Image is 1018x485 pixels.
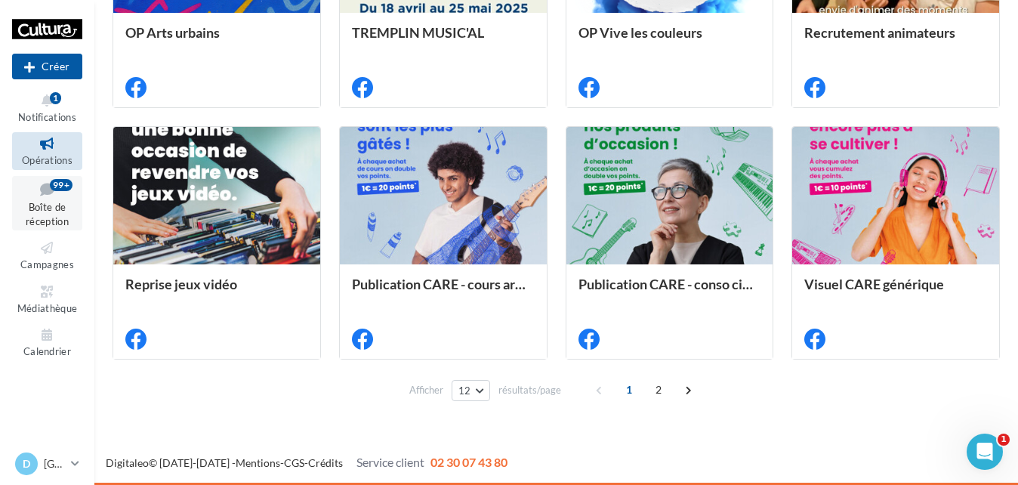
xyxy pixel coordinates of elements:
span: 1 [998,434,1010,446]
a: Crédits [308,456,343,469]
a: D [GEOGRAPHIC_DATA] [12,449,82,478]
span: Médiathèque [17,302,78,314]
span: Opérations [22,154,72,166]
span: 02 30 07 43 80 [430,455,507,469]
span: 2 [646,378,671,402]
span: Boîte de réception [26,201,69,227]
a: CGS [284,456,304,469]
button: Notifications 1 [12,89,82,126]
div: Publication CARE - cours artistiques et musicaux [352,276,535,307]
div: OP Vive les couleurs [578,25,761,55]
div: 1 [50,92,61,104]
div: Nouvelle campagne [12,54,82,79]
iframe: Intercom live chat [967,434,1003,470]
a: Calendrier [12,323,82,360]
div: TREMPLIN MUSIC'AL [352,25,535,55]
span: Service client [356,455,424,469]
span: Calendrier [23,345,71,357]
a: Médiathèque [12,280,82,317]
div: Recrutement animateurs [804,25,987,55]
div: Reprise jeux vidéo [125,276,308,307]
div: OP Arts urbains [125,25,308,55]
span: Campagnes [20,258,74,270]
span: © [DATE]-[DATE] - - - [106,456,507,469]
a: Digitaleo [106,456,149,469]
span: 12 [458,385,471,397]
a: Mentions [236,456,280,469]
div: Visuel CARE générique [804,276,987,307]
span: Notifications [18,111,76,123]
span: 1 [617,378,641,402]
div: Publication CARE - conso circulaire [578,276,761,307]
span: Afficher [409,383,443,397]
button: Créer [12,54,82,79]
span: résultats/page [498,383,561,397]
span: D [23,456,30,471]
a: Campagnes [12,236,82,273]
p: [GEOGRAPHIC_DATA] [44,456,65,471]
div: 99+ [50,179,72,191]
button: 12 [452,380,490,401]
a: Boîte de réception99+ [12,176,82,231]
a: Opérations [12,132,82,169]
